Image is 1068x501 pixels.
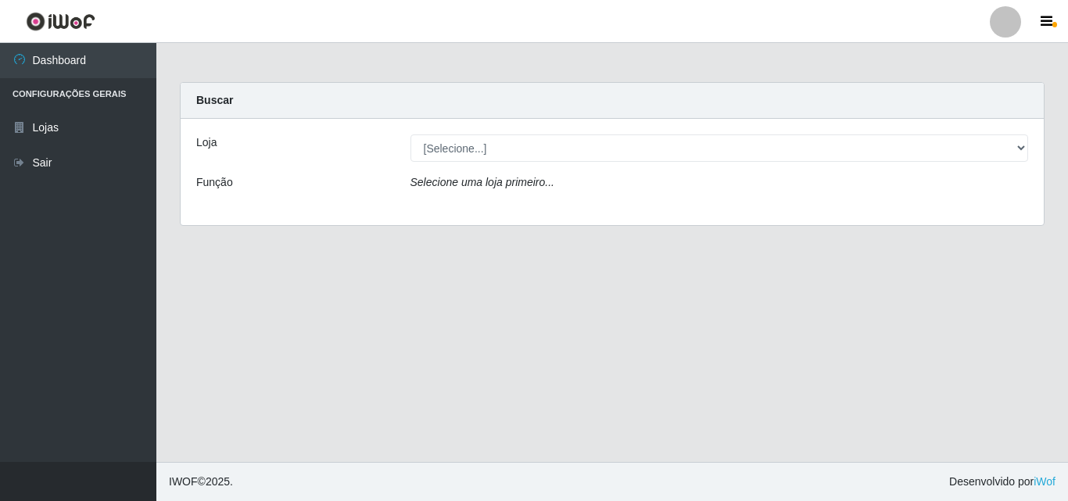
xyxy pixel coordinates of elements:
[1034,475,1055,488] a: iWof
[26,12,95,31] img: CoreUI Logo
[169,474,233,490] span: © 2025 .
[196,134,217,151] label: Loja
[196,94,233,106] strong: Buscar
[196,174,233,191] label: Função
[949,474,1055,490] span: Desenvolvido por
[169,475,198,488] span: IWOF
[410,176,554,188] i: Selecione uma loja primeiro...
